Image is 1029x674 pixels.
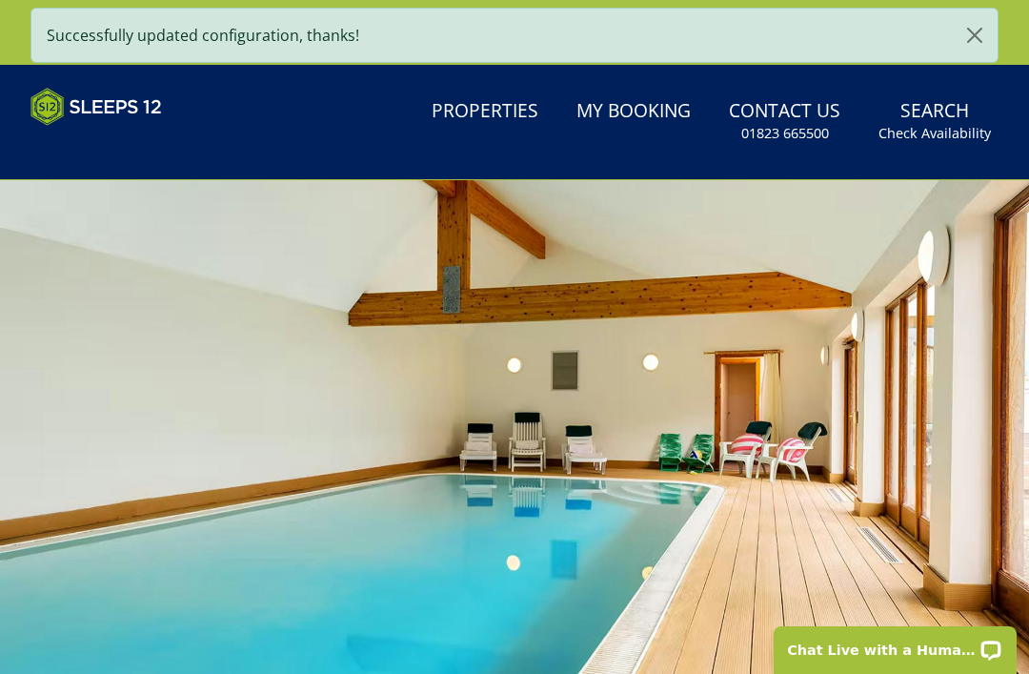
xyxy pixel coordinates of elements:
a: My Booking [569,91,698,133]
img: Sleeps 12 [30,88,162,126]
div: Successfully updated configuration, thanks! [30,8,999,63]
iframe: LiveChat chat widget [761,614,1029,674]
small: Check Availability [878,124,991,143]
iframe: Customer reviews powered by Trustpilot [21,137,221,153]
a: SearchCheck Availability [871,91,999,153]
a: Contact Us01823 665500 [721,91,848,153]
small: 01823 665500 [741,124,829,143]
a: Properties [424,91,546,133]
